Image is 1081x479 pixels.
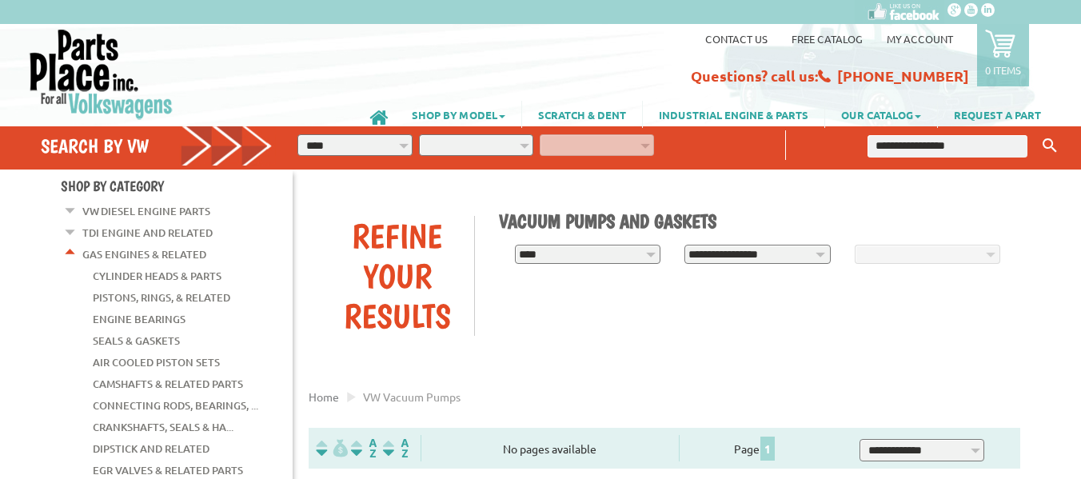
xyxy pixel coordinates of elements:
div: No pages available [421,441,679,457]
a: REQUEST A PART [938,101,1057,128]
a: Camshafts & Related Parts [93,373,243,394]
a: OUR CATALOG [825,101,937,128]
a: Dipstick and Related [93,438,209,459]
span: 1 [760,437,775,461]
img: Sort by Sales Rank [380,439,412,457]
a: Free Catalog [792,32,863,46]
img: Sort by Headline [348,439,380,457]
a: INDUSTRIAL ENGINE & PARTS [643,101,824,128]
p: 0 items [985,63,1021,77]
a: 0 items [977,24,1029,86]
a: Contact us [705,32,768,46]
a: Cylinder Heads & Parts [93,265,221,286]
a: Engine Bearings [93,309,185,329]
a: Seals & Gaskets [93,330,180,351]
a: VW Diesel Engine Parts [82,201,210,222]
a: TDI Engine and Related [82,222,213,243]
a: Pistons, Rings, & Related [93,287,230,308]
button: Keyword Search [1038,133,1062,159]
h4: Search by VW [41,134,273,158]
a: Air Cooled Piston Sets [93,352,220,373]
a: SCRATCH & DENT [522,101,642,128]
span: VW vacuum pumps [363,389,461,404]
a: Crankshafts, Seals & Ha... [93,417,233,437]
a: SHOP BY MODEL [396,101,521,128]
img: filterpricelow.svg [316,439,348,457]
div: Refine Your Results [321,216,474,336]
a: My Account [887,32,953,46]
div: Page [679,435,832,461]
h4: Shop By Category [61,178,293,194]
h1: Vacuum Pumps and Gaskets [499,210,1009,233]
img: Parts Place Inc! [28,28,174,120]
a: Gas Engines & Related [82,244,206,265]
a: Home [309,389,339,404]
a: Connecting Rods, Bearings, ... [93,395,258,416]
